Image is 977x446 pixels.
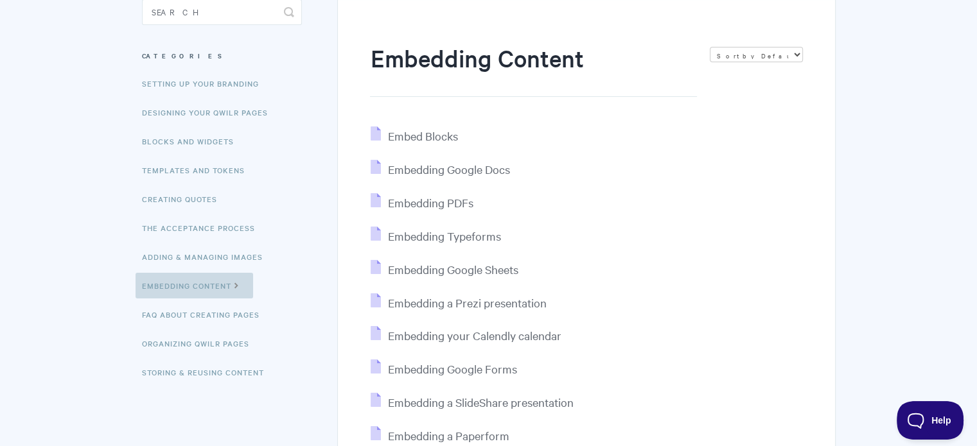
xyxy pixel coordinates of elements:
[710,47,803,62] select: Page reloads on selection
[142,330,259,356] a: Organizing Qwilr Pages
[387,195,473,210] span: Embedding PDFs
[371,262,518,277] a: Embedding Google Sheets
[371,128,457,143] a: Embed Blocks
[142,71,268,96] a: Setting up your Branding
[371,395,573,409] a: Embedding a SlideShare presentation
[142,244,272,270] a: Adding & Managing Images
[142,99,277,125] a: Designing Your Qwilr Pages
[142,157,254,183] a: Templates and Tokens
[897,401,964,440] iframe: Toggle Customer Support
[371,195,473,210] a: Embedding PDFs
[142,44,302,67] h3: Categories
[387,428,509,443] span: Embedding a Paperform
[371,428,509,443] a: Embedding a Paperform
[387,361,516,376] span: Embedding Google Forms
[387,228,500,243] span: Embedding Typeforms
[387,395,573,409] span: Embedding a SlideShare presentation
[371,228,500,243] a: Embedding Typeforms
[371,328,561,343] a: Embedding your Calendly calendar
[371,295,546,310] a: Embedding a Prezi presentation
[142,359,274,385] a: Storing & Reusing Content
[142,186,227,212] a: Creating Quotes
[142,215,265,241] a: The Acceptance Process
[387,128,457,143] span: Embed Blocks
[371,361,516,376] a: Embedding Google Forms
[136,273,253,298] a: Embedding Content
[370,42,696,97] h1: Embedding Content
[387,328,561,343] span: Embedding your Calendly calendar
[387,162,509,176] span: Embedding Google Docs
[142,128,243,154] a: Blocks and Widgets
[387,295,546,310] span: Embedding a Prezi presentation
[371,162,509,176] a: Embedding Google Docs
[142,302,269,327] a: FAQ About Creating Pages
[387,262,518,277] span: Embedding Google Sheets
